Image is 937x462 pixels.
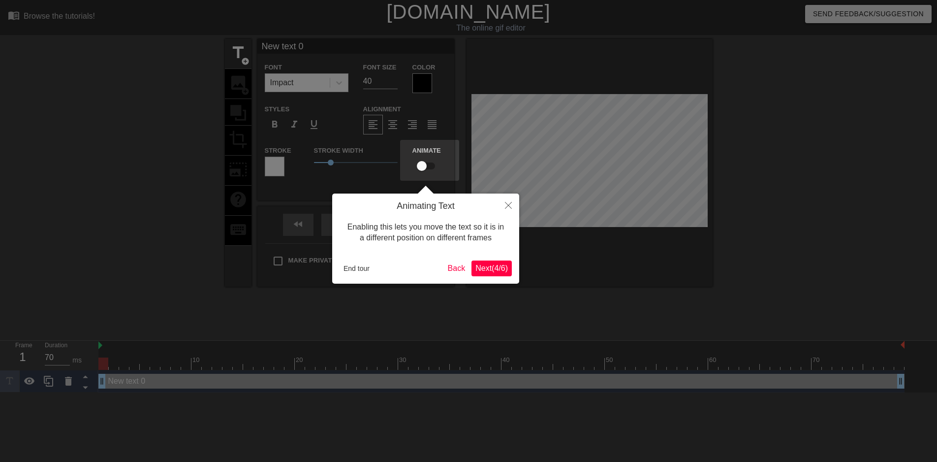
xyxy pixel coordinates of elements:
[475,264,508,272] span: Next ( 4 / 6 )
[340,261,374,276] button: End tour
[340,201,512,212] h4: Animating Text
[498,194,519,216] button: Close
[340,212,512,254] div: Enabling this lets you move the text so it is in a different position on different frames
[471,261,512,276] button: Next
[444,261,469,276] button: Back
